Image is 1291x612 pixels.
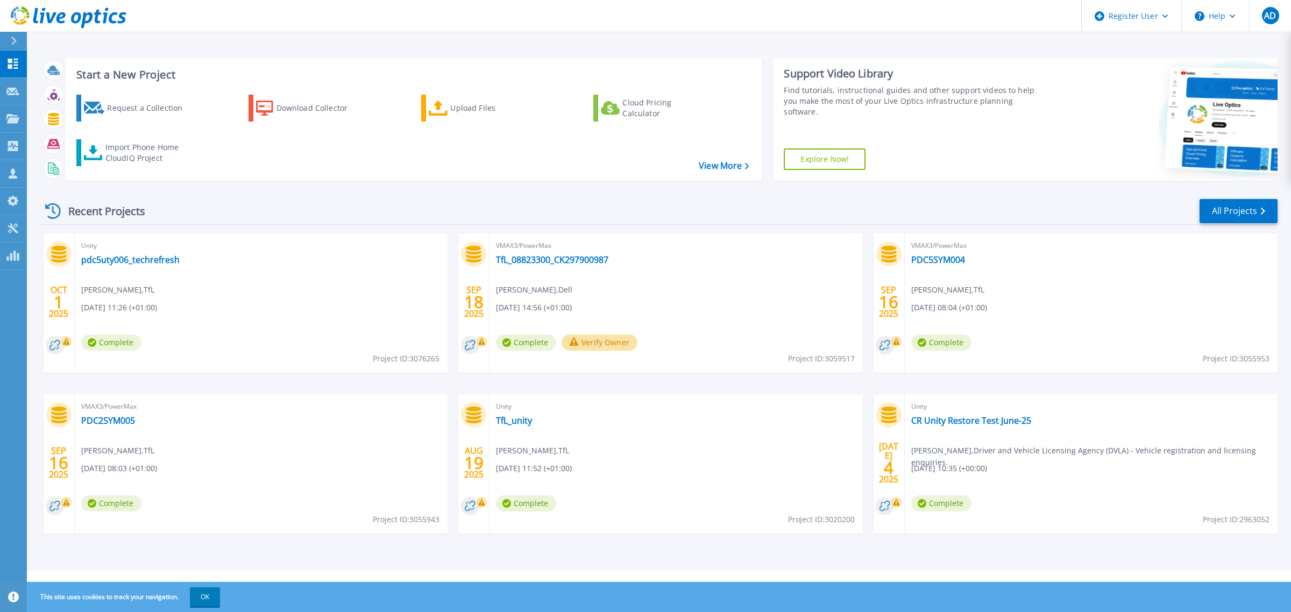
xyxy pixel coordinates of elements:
span: AD [1264,11,1276,20]
button: Verify Owner [562,335,637,351]
span: [PERSON_NAME] , TfL [81,445,154,457]
span: Unity [496,401,856,412]
a: pdc5uty006_techrefresh [81,254,180,265]
span: VMAX3/PowerMax [496,240,856,252]
a: CR Unity Restore Test June-25 [911,415,1031,426]
div: AUG 2025 [464,443,484,482]
div: SEP 2025 [878,282,899,322]
span: Unity [911,401,1271,412]
span: [PERSON_NAME] , TfL [496,445,569,457]
span: 18 [464,297,484,307]
span: [DATE] 11:52 (+01:00) [496,462,572,474]
span: Project ID: 3076265 [373,353,439,365]
span: [DATE] 08:03 (+01:00) [81,462,157,474]
span: This site uses cookies to track your navigation. [30,587,220,607]
span: Complete [81,495,141,511]
span: [DATE] 14:56 (+01:00) [496,302,572,314]
span: Complete [496,495,556,511]
a: TfL_08823300_CK297900987 [496,254,608,265]
a: Explore Now! [784,148,866,170]
div: [DATE] 2025 [878,443,899,482]
span: 19 [464,458,484,467]
div: SEP 2025 [464,282,484,322]
span: 4 [884,463,893,472]
div: SEP 2025 [48,443,69,482]
div: Upload Files [450,97,536,119]
button: OK [190,587,220,607]
div: Request a Collection [107,97,193,119]
div: Import Phone Home CloudIQ Project [105,142,189,163]
span: Project ID: 2963052 [1203,514,1269,525]
span: Complete [496,335,556,351]
span: 1 [54,297,63,307]
span: [DATE] 11:26 (+01:00) [81,302,157,314]
a: TfL_unity [496,415,532,426]
a: View More [699,161,749,171]
span: Project ID: 3055943 [373,514,439,525]
span: Unity [81,240,441,252]
a: Request a Collection [76,95,196,122]
span: [PERSON_NAME] , TfL [81,284,154,296]
span: Complete [911,495,971,511]
span: 16 [879,297,898,307]
a: Download Collector [249,95,368,122]
a: Cloud Pricing Calculator [593,95,713,122]
span: [PERSON_NAME] , Dell [496,284,572,296]
div: Cloud Pricing Calculator [622,97,708,119]
div: Recent Projects [41,198,160,224]
span: Project ID: 3055953 [1203,353,1269,365]
span: VMAX3/PowerMax [81,401,441,412]
span: Complete [81,335,141,351]
span: Project ID: 3020200 [788,514,855,525]
h3: Start a New Project [76,69,749,81]
span: 16 [49,458,68,467]
span: [PERSON_NAME] , Driver and Vehicle Licensing Agency (DVLA) - Vehicle registration and licensing e... [911,445,1278,468]
span: [DATE] 10:35 (+00:00) [911,462,987,474]
div: OCT 2025 [48,282,69,322]
span: [PERSON_NAME] , TfL [911,284,984,296]
span: Project ID: 3059517 [788,353,855,365]
a: PDC5SYM004 [911,254,965,265]
a: All Projects [1200,199,1278,223]
a: Upload Files [421,95,541,122]
div: Download Collector [276,97,363,119]
span: [DATE] 08:04 (+01:00) [911,302,987,314]
span: Complete [911,335,971,351]
div: Find tutorials, instructional guides and other support videos to help you make the most of your L... [784,85,1044,117]
div: Support Video Library [784,67,1044,81]
a: PDC2SYM005 [81,415,135,426]
span: VMAX3/PowerMax [911,240,1271,252]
